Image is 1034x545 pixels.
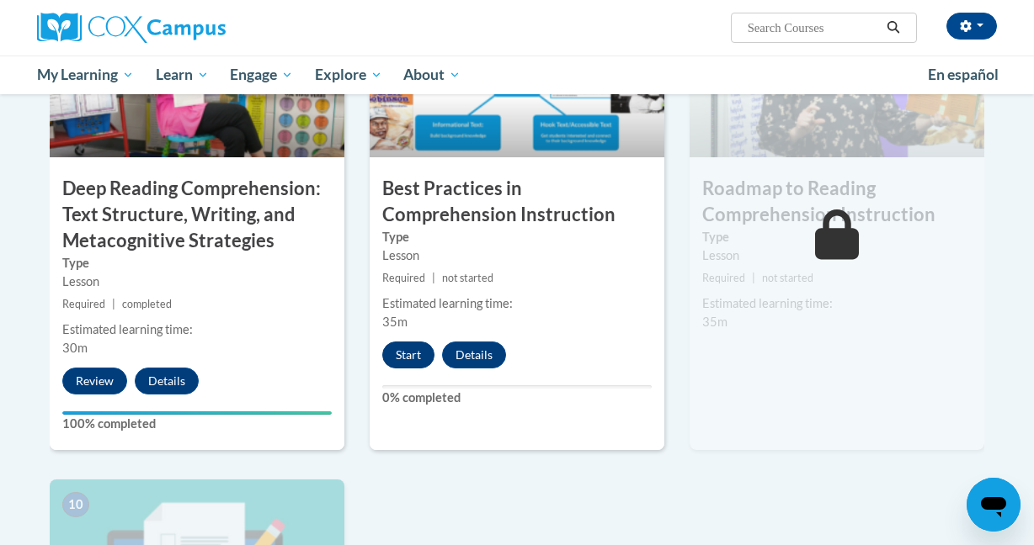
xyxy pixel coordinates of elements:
[702,315,728,329] span: 35m
[382,389,652,407] label: 0% completed
[135,368,199,394] button: Details
[62,272,332,291] div: Lesson
[219,56,304,94] a: Engage
[403,65,461,85] span: About
[382,294,652,313] div: Estimated learning time:
[442,341,506,368] button: Details
[946,13,997,40] button: Account Settings
[37,13,340,43] a: Cox Campus
[230,65,293,85] span: Engage
[762,272,813,284] span: not started
[690,176,984,228] h3: Roadmap to Reading Comprehension Instruction
[702,246,972,265] div: Lesson
[382,315,408,329] span: 35m
[112,298,115,310] span: |
[26,56,145,94] a: My Learning
[382,246,652,265] div: Lesson
[702,272,745,284] span: Required
[370,176,664,228] h3: Best Practices in Comprehension Instruction
[432,272,435,284] span: |
[752,272,755,284] span: |
[393,56,472,94] a: About
[156,65,209,85] span: Learn
[62,411,332,415] div: Your progress
[881,18,906,38] button: Search
[62,298,105,310] span: Required
[62,320,332,339] div: Estimated learning time:
[62,492,89,517] span: 10
[304,56,393,94] a: Explore
[967,478,1021,532] iframe: Button to launch messaging window
[50,176,344,253] h3: Deep Reading Comprehension: Text Structure, Writing, and Metacognitive Strategies
[746,18,881,38] input: Search Courses
[37,65,134,85] span: My Learning
[382,272,425,284] span: Required
[702,228,972,246] label: Type
[122,298,172,310] span: completed
[315,65,382,85] span: Explore
[62,341,88,355] span: 30m
[382,228,652,246] label: Type
[928,66,999,83] span: En español
[62,415,332,433] label: 100% completed
[382,341,434,368] button: Start
[442,272,493,284] span: not started
[62,254,332,272] label: Type
[702,294,972,313] div: Estimated learning time:
[62,368,127,394] button: Review
[917,57,1010,93] a: En español
[37,13,226,43] img: Cox Campus
[24,56,1010,94] div: Main menu
[145,56,220,94] a: Learn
